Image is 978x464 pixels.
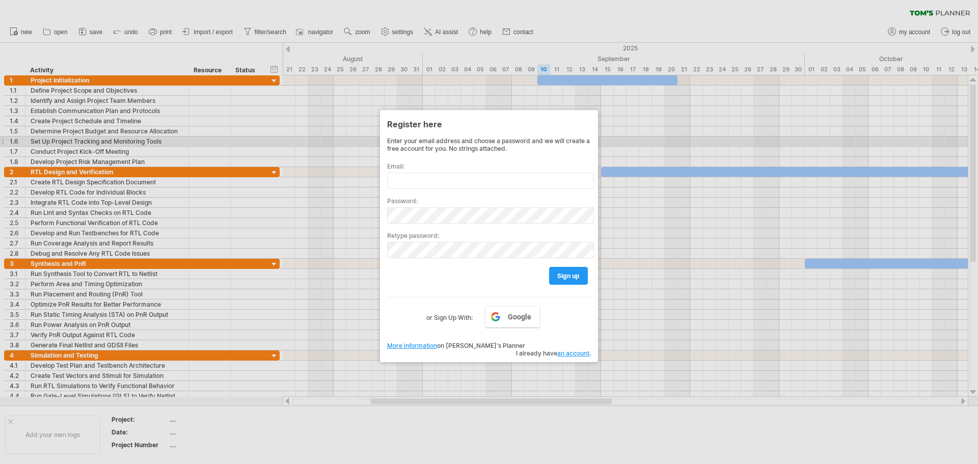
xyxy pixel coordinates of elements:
[387,137,591,152] div: Enter your email address and choose a password and we will create a free account for you. No stri...
[557,272,580,280] span: sign up
[516,349,591,357] span: I already have .
[387,342,437,349] a: More information
[387,162,591,170] label: Email:
[508,313,531,321] span: Google
[387,197,591,205] label: Password:
[387,232,591,239] label: Retype password:
[557,349,589,357] a: an account
[426,306,473,323] label: or Sign Up With:
[549,267,588,285] a: sign up
[485,306,540,327] a: Google
[387,115,591,133] div: Register here
[387,342,525,349] span: on [PERSON_NAME]'s Planner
